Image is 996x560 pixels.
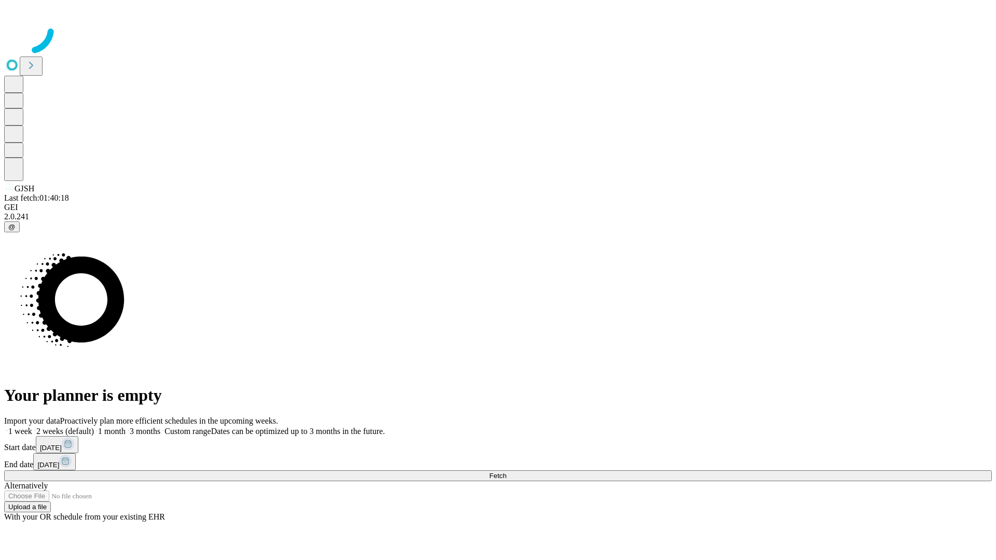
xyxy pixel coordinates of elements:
[489,472,506,480] span: Fetch
[60,416,278,425] span: Proactively plan more efficient schedules in the upcoming weeks.
[4,193,69,202] span: Last fetch: 01:40:18
[4,481,48,490] span: Alternatively
[4,436,992,453] div: Start date
[4,512,165,521] span: With your OR schedule from your existing EHR
[33,453,76,470] button: [DATE]
[4,221,20,232] button: @
[36,427,94,436] span: 2 weeks (default)
[4,453,992,470] div: End date
[8,223,16,231] span: @
[211,427,385,436] span: Dates can be optimized up to 3 months in the future.
[4,470,992,481] button: Fetch
[36,436,78,453] button: [DATE]
[130,427,160,436] span: 3 months
[4,416,60,425] span: Import your data
[37,461,59,469] span: [DATE]
[164,427,211,436] span: Custom range
[4,501,51,512] button: Upload a file
[40,444,62,452] span: [DATE]
[4,386,992,405] h1: Your planner is empty
[98,427,126,436] span: 1 month
[4,212,992,221] div: 2.0.241
[15,184,34,193] span: GJSH
[4,203,992,212] div: GEI
[8,427,32,436] span: 1 week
